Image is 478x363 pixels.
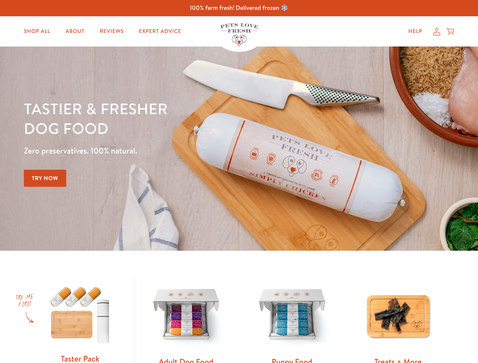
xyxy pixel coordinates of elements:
a: Try Now [24,170,66,187]
a: Expert Advice [133,24,187,39]
p: Zero preservatives. 100% natural. [24,144,311,158]
a: About [59,24,90,39]
a: Help [402,24,428,39]
a: Reviews [93,24,129,39]
a: Shop All [18,24,56,39]
img: Pets Love Fresh [220,23,258,46]
h1: Tastier & fresher dog food [24,99,311,138]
